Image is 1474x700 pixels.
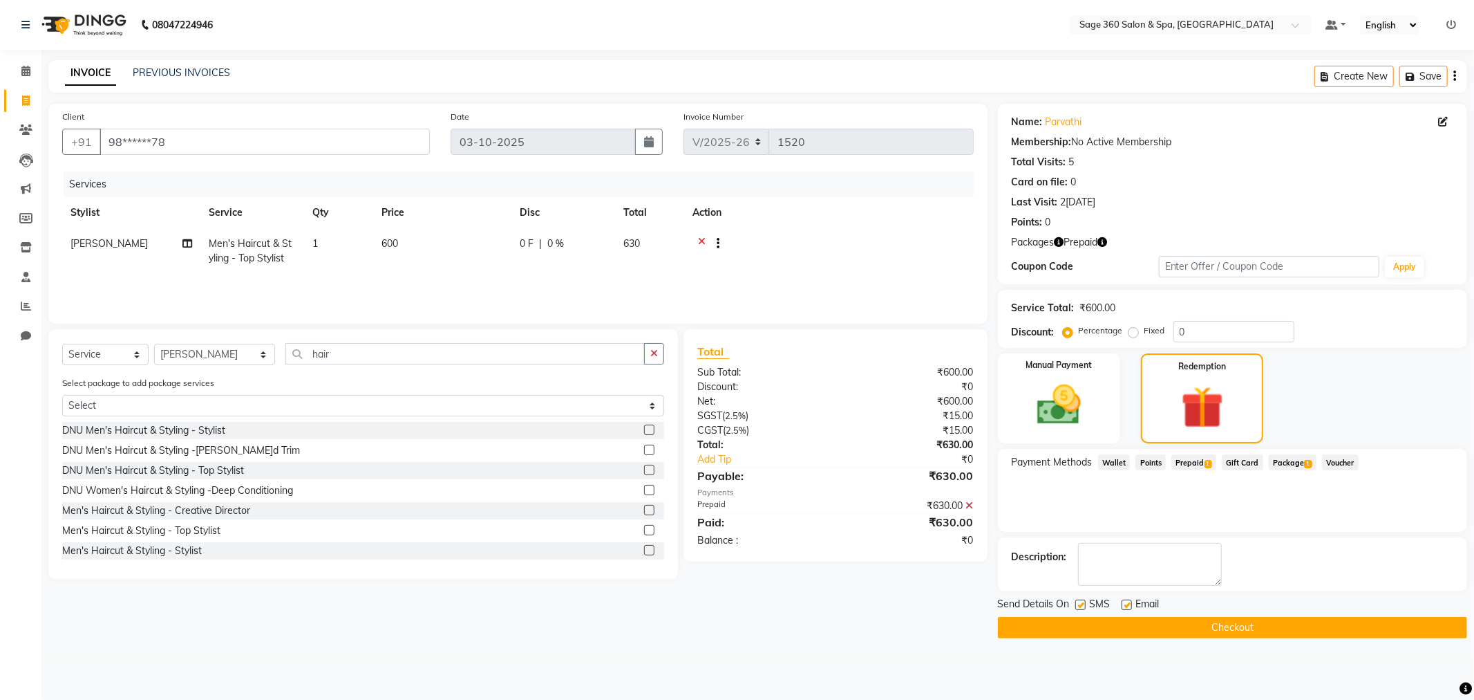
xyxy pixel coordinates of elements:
[835,409,984,423] div: ₹15.00
[100,129,430,155] input: Search by Name/Mobile/Email/Code
[35,6,130,44] img: logo
[1046,115,1082,129] a: Parvathi
[62,443,300,458] div: DNU Men's Haircut & Styling -[PERSON_NAME]d Trim
[687,452,860,467] a: Add Tip
[1071,175,1077,190] div: 0
[381,237,398,250] span: 600
[687,499,835,513] div: Prepaid
[1159,256,1380,277] input: Enter Offer / Coupon Code
[1012,259,1159,274] div: Coupon Code
[200,197,304,228] th: Service
[62,524,220,538] div: Men's Haircut & Styling - Top Stylist
[1144,324,1165,337] label: Fixed
[62,423,225,438] div: DNU Men's Haircut & Styling - Stylist
[1069,155,1075,169] div: 5
[1080,301,1116,315] div: ₹600.00
[1023,380,1095,430] img: _cash.svg
[1168,381,1237,434] img: _gift.svg
[152,6,213,44] b: 08047224946
[1136,597,1160,614] span: Email
[1399,66,1448,87] button: Save
[725,410,746,421] span: 2.5%
[835,468,984,484] div: ₹630.00
[697,409,722,422] span: SGST
[62,483,293,498] div: DNU Women's Haircut & Styling -Deep Conditioning
[209,237,292,264] span: Men's Haircut & Styling - Top Stylist
[64,172,984,197] div: Services
[835,423,984,438] div: ₹15.00
[835,394,984,409] div: ₹600.00
[687,438,835,452] div: Total:
[1269,454,1316,470] span: Package
[62,504,250,518] div: Men's Haircut & Styling - Creative Director
[835,438,984,452] div: ₹630.00
[687,533,835,548] div: Balance :
[687,380,835,394] div: Discount:
[62,129,101,155] button: +91
[1012,195,1058,210] div: Last Visit:
[1304,460,1312,468] span: 1
[687,514,835,531] div: Paid:
[1012,550,1067,564] div: Description:
[684,197,974,228] th: Action
[62,377,214,389] label: Select package to add package services
[835,514,984,531] div: ₹630.00
[62,197,200,228] th: Stylist
[520,237,533,251] span: 0 F
[62,463,244,478] div: DNU Men's Haircut & Styling - Top Stylist
[835,533,984,548] div: ₹0
[687,423,835,438] div: ( )
[1090,597,1111,614] span: SMS
[1026,359,1092,371] label: Manual Payment
[547,237,564,251] span: 0 %
[70,237,148,250] span: [PERSON_NAME]
[312,237,318,250] span: 1
[835,365,984,380] div: ₹600.00
[687,394,835,409] div: Net:
[373,197,511,228] th: Price
[1079,324,1123,337] label: Percentage
[1314,66,1394,87] button: Create New
[1012,135,1072,149] div: Membership:
[62,544,202,558] div: Men's Haircut & Styling - Stylist
[1012,175,1068,190] div: Card on file:
[1098,454,1131,470] span: Wallet
[1012,115,1043,129] div: Name:
[65,61,116,86] a: INVOICE
[285,343,645,365] input: Search or Scan
[511,197,615,228] th: Disc
[304,197,373,228] th: Qty
[451,111,469,123] label: Date
[683,111,744,123] label: Invoice Number
[687,365,835,380] div: Sub Total:
[697,424,723,436] span: CGST
[1204,460,1212,468] span: 1
[1012,135,1453,149] div: No Active Membership
[1012,301,1075,315] div: Service Total:
[998,597,1070,614] span: Send Details On
[1012,235,1055,250] span: Packages
[1012,325,1055,340] div: Discount:
[860,452,984,467] div: ₹0
[539,237,542,251] span: |
[1012,215,1043,230] div: Points:
[615,197,684,228] th: Total
[1178,360,1226,373] label: Redemption
[133,66,230,79] a: PREVIOUS INVOICES
[1385,257,1424,277] button: Apply
[1135,454,1166,470] span: Points
[697,344,729,359] span: Total
[1012,155,1066,169] div: Total Visits:
[1012,455,1093,470] span: Payment Methods
[1046,215,1051,230] div: 0
[1322,454,1359,470] span: Voucher
[726,425,746,436] span: 2.5%
[623,237,640,250] span: 630
[835,499,984,513] div: ₹630.00
[1064,235,1098,250] span: Prepaid
[1222,454,1263,470] span: Gift Card
[998,617,1467,638] button: Checkout
[697,487,974,499] div: Payments
[687,409,835,423] div: ( )
[687,468,835,484] div: Payable:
